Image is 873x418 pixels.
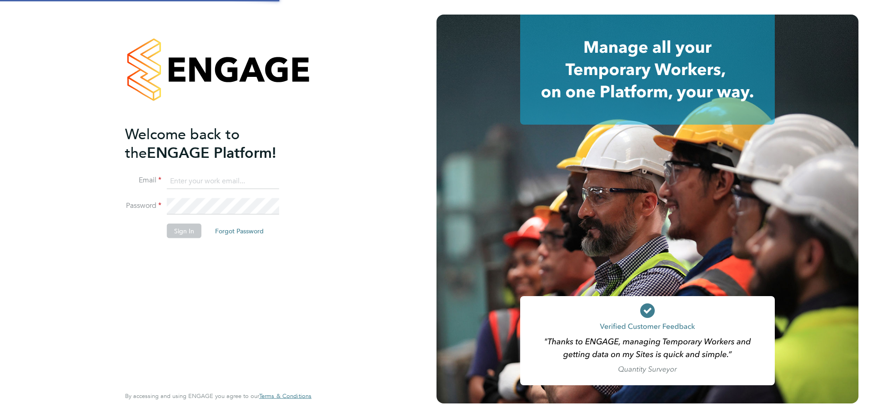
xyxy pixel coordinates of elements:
a: Terms & Conditions [259,393,311,400]
button: Forgot Password [208,224,271,238]
label: Password [125,201,161,211]
label: Email [125,176,161,185]
h2: ENGAGE Platform! [125,125,302,162]
span: Welcome back to the [125,125,240,161]
button: Sign In [167,224,201,238]
span: By accessing and using ENGAGE you agree to our [125,392,311,400]
input: Enter your work email... [167,173,279,189]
